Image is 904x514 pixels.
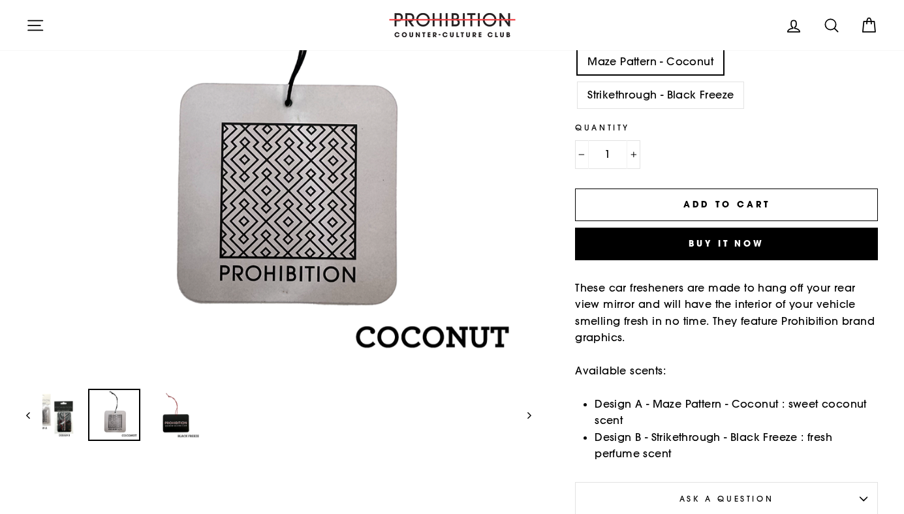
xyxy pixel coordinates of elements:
img: Car Freshener - Assorted Scents [151,390,201,440]
label: Strikethrough - Black Freeze [578,82,743,108]
img: PROHIBITION COUNTER-CULTURE CLUB [387,13,518,37]
label: Maze Pattern - Coconut [578,49,723,75]
button: Buy it now [575,228,878,260]
button: Reduce item quantity by one [575,140,589,169]
button: Next [515,389,531,441]
button: Previous [26,389,42,441]
input: quantity [575,140,640,169]
span: Add to cart [683,198,770,210]
li: Design A - Maze Pattern - Coconut : sweet coconut scent [595,396,878,429]
button: Increase item quantity by one [627,140,640,169]
img: Car Freshener - Assorted Scents [27,390,77,440]
label: Quantity [575,121,878,134]
p: Available scents: [575,363,878,380]
button: Add to cart [575,189,878,221]
img: Car Freshener - Assorted Scents [89,390,139,440]
li: Design B - Strikethrough - Black Freeze : fresh perfume scent [595,429,878,462]
p: These car fresheners are made to hang off your rear view mirror and will have the interior of you... [575,280,878,346]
